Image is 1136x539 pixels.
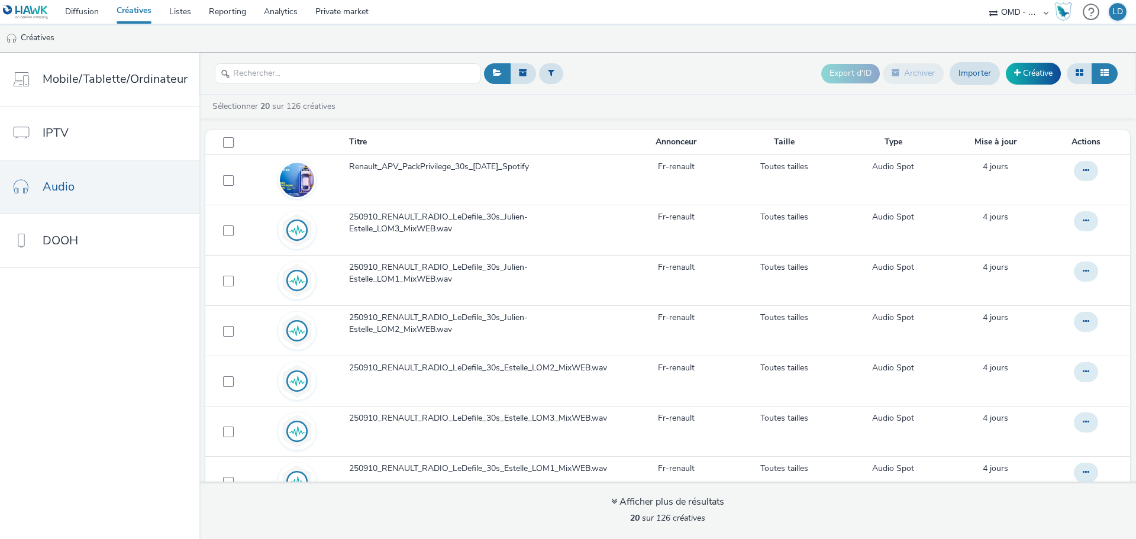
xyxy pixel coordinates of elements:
[760,362,808,374] a: Toutes tailles
[983,412,1008,424] a: 11 septembre 2025, 15:43
[1054,2,1077,21] a: Hawk Academy
[280,464,314,499] img: audio.svg
[211,101,340,112] a: Sélectionner sur 126 créatives
[983,312,1008,323] span: 4 jours
[349,211,621,235] span: 250910_RENAULT_RADIO_LeDefile_30s_Julien-Estelle_LOM3_MixWEB.wav
[43,232,78,249] span: DOOH
[983,211,1008,223] a: 11 septembre 2025, 15:45
[872,362,914,374] a: Audio Spot
[872,262,914,273] a: Audio Spot
[821,64,880,83] button: Export d'ID
[630,512,705,524] span: sur 126 créatives
[944,130,1047,154] th: Mise à jour
[1067,63,1092,83] button: Grille
[983,362,1008,373] span: 4 jours
[349,211,625,241] a: 250910_RENAULT_RADIO_LeDefile_30s_Julien-Estelle_LOM3_MixWEB.wav
[658,463,695,475] a: Fr-renault
[872,312,914,324] a: Audio Spot
[6,33,18,44] img: audio
[280,414,314,448] img: audio.svg
[43,178,75,195] span: Audio
[872,463,914,475] a: Audio Spot
[1054,2,1072,21] img: Hawk Academy
[349,463,612,475] span: 250910_RENAULT_RADIO_LeDefile_30s_Estelle_LOM1_MixWEB.wav
[950,62,1000,85] a: Importer
[760,312,808,324] a: Toutes tailles
[760,412,808,424] a: Toutes tailles
[842,130,944,154] th: Type
[760,161,808,173] a: Toutes tailles
[658,161,695,173] a: Fr-renault
[983,161,1008,173] a: 11 septembre 2025, 16:17
[260,101,270,112] strong: 20
[983,312,1008,324] a: 11 septembre 2025, 15:45
[983,161,1008,172] span: 4 jours
[658,312,695,324] a: Fr-renault
[658,211,695,223] a: Fr-renault
[348,130,627,154] th: Titre
[983,262,1008,273] span: 4 jours
[658,412,695,424] a: Fr-renault
[215,63,481,84] input: Rechercher...
[1006,63,1061,84] a: Créative
[726,130,842,154] th: Taille
[280,263,314,298] img: audio.svg
[658,262,695,273] a: Fr-renault
[630,512,640,524] strong: 20
[349,463,625,480] a: 250910_RENAULT_RADIO_LeDefile_30s_Estelle_LOM1_MixWEB.wav
[349,262,621,286] span: 250910_RENAULT_RADIO_LeDefile_30s_Julien-Estelle_LOM1_MixWEB.wav
[627,130,726,154] th: Annonceur
[983,362,1008,374] a: 11 septembre 2025, 15:43
[43,70,188,88] span: Mobile/Tablette/Ordinateur
[872,412,914,424] a: Audio Spot
[872,211,914,223] a: Audio Spot
[983,463,1008,474] span: 4 jours
[349,412,625,430] a: 250910_RENAULT_RADIO_LeDefile_30s_Estelle_LOM3_MixWEB.wav
[349,312,621,336] span: 250910_RENAULT_RADIO_LeDefile_30s_Julien-Estelle_LOM2_MixWEB.wav
[1112,3,1123,21] div: LD
[872,161,914,173] a: Audio Spot
[349,362,625,380] a: 250910_RENAULT_RADIO_LeDefile_30s_Estelle_LOM2_MixWEB.wav
[280,213,314,247] img: audio.svg
[349,161,625,179] a: Renault_APV_PackPrivilege_30s_[DATE]_Spotify
[1047,130,1130,154] th: Actions
[983,262,1008,273] a: 11 septembre 2025, 15:45
[760,211,808,223] a: Toutes tailles
[349,362,612,374] span: 250910_RENAULT_RADIO_LeDefile_30s_Estelle_LOM2_MixWEB.wav
[280,163,314,197] img: 92ed5245-3a12-4c52-b3d5-238e707c587e.jpg
[1092,63,1118,83] button: Liste
[611,495,724,509] div: Afficher plus de résultats
[280,314,314,348] img: audio.svg
[883,63,944,83] button: Archiver
[760,463,808,475] a: Toutes tailles
[983,463,1008,475] a: 11 septembre 2025, 15:43
[983,412,1008,424] span: 4 jours
[349,412,612,424] span: 250910_RENAULT_RADIO_LeDefile_30s_Estelle_LOM3_MixWEB.wav
[983,211,1008,222] span: 4 jours
[3,5,49,20] img: undefined Logo
[760,262,808,273] a: Toutes tailles
[43,124,69,141] span: IPTV
[658,362,695,374] a: Fr-renault
[349,262,625,292] a: 250910_RENAULT_RADIO_LeDefile_30s_Julien-Estelle_LOM1_MixWEB.wav
[280,364,314,398] img: audio.svg
[349,312,625,342] a: 250910_RENAULT_RADIO_LeDefile_30s_Julien-Estelle_LOM2_MixWEB.wav
[349,161,534,173] span: Renault_APV_PackPrivilege_30s_[DATE]_Spotify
